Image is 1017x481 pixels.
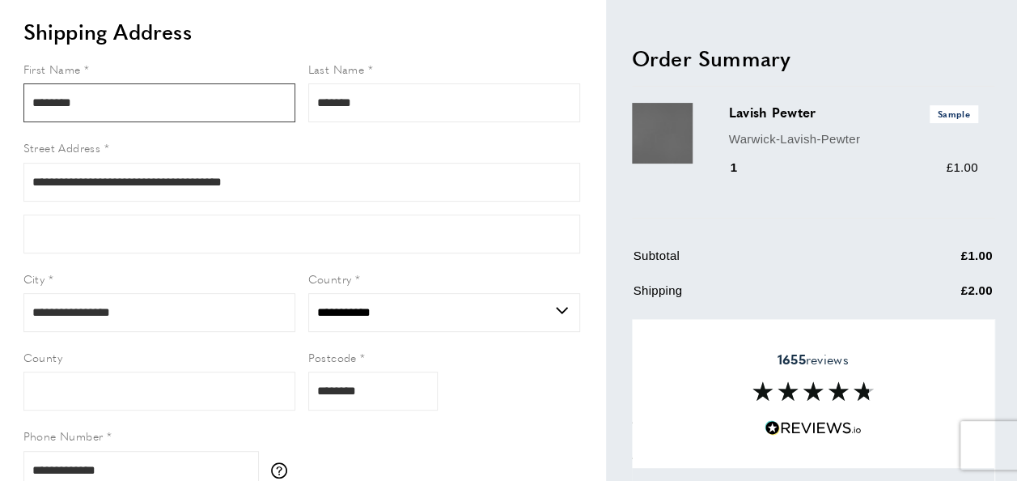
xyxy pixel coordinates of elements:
span: Country [308,270,352,287]
div: 1 [729,159,761,178]
td: Shipping [634,282,879,313]
span: Postcode [308,349,357,365]
td: Subtotal [634,247,879,279]
span: County [23,349,62,365]
h2: Shipping Address [23,17,580,46]
span: Sample [930,106,978,123]
td: £2.00 [881,282,993,313]
span: Phone Number [23,428,104,444]
span: £1.00 [946,161,977,175]
button: More information [271,462,295,479]
td: £1.00 [881,247,993,279]
h3: Lavish Pewter [729,104,978,123]
h2: Order Summary [632,44,994,73]
img: Reviews section [752,381,874,401]
span: City [23,270,45,287]
td: £0.17 [881,317,993,348]
td: VAT [634,317,879,348]
span: First Name [23,61,81,77]
span: reviews [777,351,848,368]
strong: 1655 [777,350,805,368]
img: Reviews.io 5 stars [765,420,862,436]
p: Warwick-Lavish-Pewter [729,130,978,149]
span: Last Name [308,61,365,77]
img: Lavish Pewter [632,104,693,164]
span: Street Address [23,139,101,155]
